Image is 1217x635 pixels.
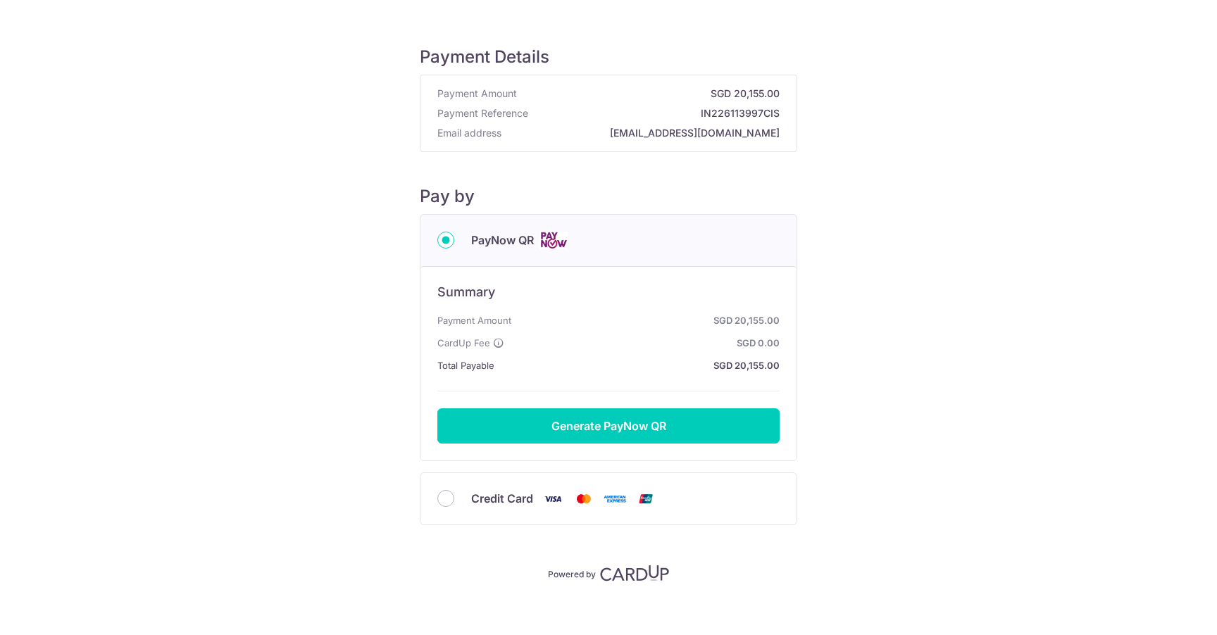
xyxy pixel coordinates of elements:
[601,490,629,508] img: American Express
[500,357,780,374] strong: SGD 20,155.00
[548,566,596,580] p: Powered by
[420,186,797,207] h5: Pay by
[437,126,501,140] span: Email address
[420,46,797,68] h5: Payment Details
[539,232,568,249] img: Cards logo
[632,490,660,508] img: Union Pay
[507,126,780,140] strong: [EMAIL_ADDRESS][DOMAIN_NAME]
[534,106,780,120] strong: IN226113997CIS
[570,490,598,508] img: Mastercard
[437,87,517,101] span: Payment Amount
[510,334,780,351] strong: SGD 0.00
[437,106,528,120] span: Payment Reference
[600,565,669,581] img: CardUp
[437,490,780,508] div: Credit Card Visa Mastercard American Express Union Pay
[517,312,780,329] strong: SGD 20,155.00
[437,357,494,374] span: Total Payable
[471,490,533,507] span: Credit Card
[437,408,780,444] button: Generate PayNow QR
[471,232,534,249] span: PayNow QR
[437,312,511,329] span: Payment Amount
[437,232,780,249] div: PayNow QR Cards logo
[437,334,490,351] span: CardUp Fee
[523,87,780,101] strong: SGD 20,155.00
[437,284,780,301] h6: Summary
[539,490,567,508] img: Visa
